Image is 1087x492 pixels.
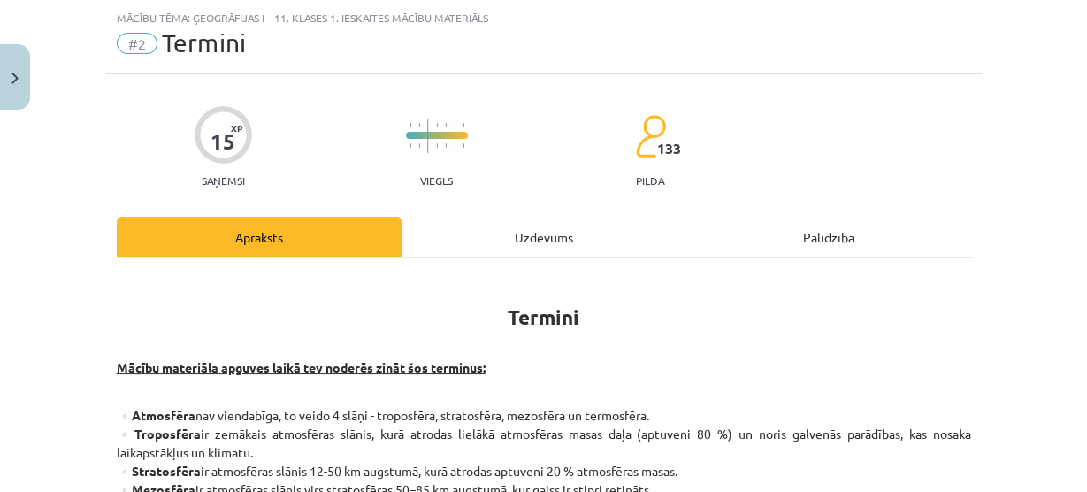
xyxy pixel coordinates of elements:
[418,123,420,127] img: icon-short-line-57e1e144782c952c97e751825c79c345078a6d821885a25fce030b3d8c18986b.svg
[11,73,19,84] img: icon-close-lesson-0947bae3869378f0d4975bcd49f059093ad1ed9edebbc8119c70593378902aed.svg
[436,143,438,148] img: icon-short-line-57e1e144782c952c97e751825c79c345078a6d821885a25fce030b3d8c18986b.svg
[231,123,242,133] span: XP
[508,304,579,330] strong: Termini
[445,123,447,127] img: icon-short-line-57e1e144782c952c97e751825c79c345078a6d821885a25fce030b3d8c18986b.svg
[117,407,195,423] strong: ▫️Atmosfēra
[463,123,464,127] img: icon-short-line-57e1e144782c952c97e751825c79c345078a6d821885a25fce030b3d8c18986b.svg
[117,426,202,442] strong: ▫️Troposfēra
[117,359,486,375] strong: Mācību materiāla apguves laikā tev noderēs zināt šos terminus:
[117,33,157,54] span: #2
[117,463,201,479] strong: ▫️Stratosfēra
[686,217,971,257] div: Palīdzība
[420,174,453,187] p: Viegls
[410,143,411,148] img: icon-short-line-57e1e144782c952c97e751825c79c345078a6d821885a25fce030b3d8c18986b.svg
[454,123,455,127] img: icon-short-line-57e1e144782c952c97e751825c79c345078a6d821885a25fce030b3d8c18986b.svg
[162,28,246,58] span: Termini
[427,119,429,153] img: icon-long-line-d9ea69661e0d244f92f715978eff75569469978d946b2353a9bb055b3ed8787d.svg
[195,174,252,187] p: Saņemsi
[418,143,420,148] img: icon-short-line-57e1e144782c952c97e751825c79c345078a6d821885a25fce030b3d8c18986b.svg
[117,217,402,257] div: Apraksts
[402,217,686,257] div: Uzdevums
[463,143,464,148] img: icon-short-line-57e1e144782c952c97e751825c79c345078a6d821885a25fce030b3d8c18986b.svg
[436,123,438,127] img: icon-short-line-57e1e144782c952c97e751825c79c345078a6d821885a25fce030b3d8c18986b.svg
[454,143,455,148] img: icon-short-line-57e1e144782c952c97e751825c79c345078a6d821885a25fce030b3d8c18986b.svg
[636,174,664,187] p: pilda
[117,12,971,24] div: Mācību tēma: Ģeogrāfijas i - 11. klases 1. ieskaites mācību materiāls
[410,123,411,127] img: icon-short-line-57e1e144782c952c97e751825c79c345078a6d821885a25fce030b3d8c18986b.svg
[635,114,666,158] img: students-c634bb4e5e11cddfef0936a35e636f08e4e9abd3cc4e673bd6f9a4125e45ecb1.svg
[211,129,235,154] div: 15
[657,141,681,157] span: 133
[445,143,447,148] img: icon-short-line-57e1e144782c952c97e751825c79c345078a6d821885a25fce030b3d8c18986b.svg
